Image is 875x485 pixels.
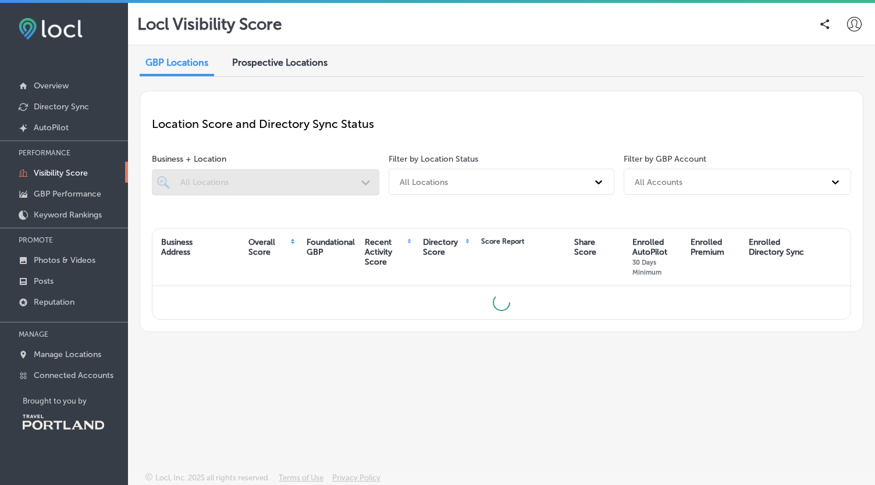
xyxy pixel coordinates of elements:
[632,258,661,276] span: 30 Days Minimum
[23,397,128,405] p: Brought to you by
[624,154,706,164] label: Filter by GBP Account
[635,177,682,187] div: All Accounts
[23,415,104,430] img: Travel Portland
[137,15,282,34] p: Locl Visibility Score
[632,237,679,277] div: Enrolled AutoPilot
[481,237,524,245] div: Score Report
[34,123,69,133] p: AutoPilot
[161,237,193,257] div: Business Address
[34,210,102,220] p: Keyword Rankings
[34,102,89,112] p: Directory Sync
[389,154,478,164] label: Filter by Location Status
[34,189,101,199] p: GBP Performance
[155,473,270,482] p: Locl, Inc. 2025 all rights reserved.
[145,57,208,68] span: GBP Locations
[365,237,406,267] div: Recent Activity Score
[34,81,69,91] p: Overview
[34,297,74,307] p: Reputation
[232,57,328,68] span: Prospective Locations
[307,237,355,257] div: Foundational GBP
[423,237,464,257] div: Directory Score
[34,168,88,178] p: Visibility Score
[749,237,804,257] div: Enrolled Directory Sync
[34,350,101,359] p: Manage Locations
[34,276,54,286] p: Posts
[152,154,379,164] span: Business + Location
[691,237,724,257] div: Enrolled Premium
[248,237,289,257] div: Overall Score
[574,237,596,257] div: Share Score
[400,177,448,187] div: All Locations
[34,255,95,265] p: Photos & Videos
[19,18,83,40] img: fda3e92497d09a02dc62c9cd864e3231.png
[34,370,113,380] p: Connected Accounts
[152,117,851,131] p: Location Score and Directory Sync Status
